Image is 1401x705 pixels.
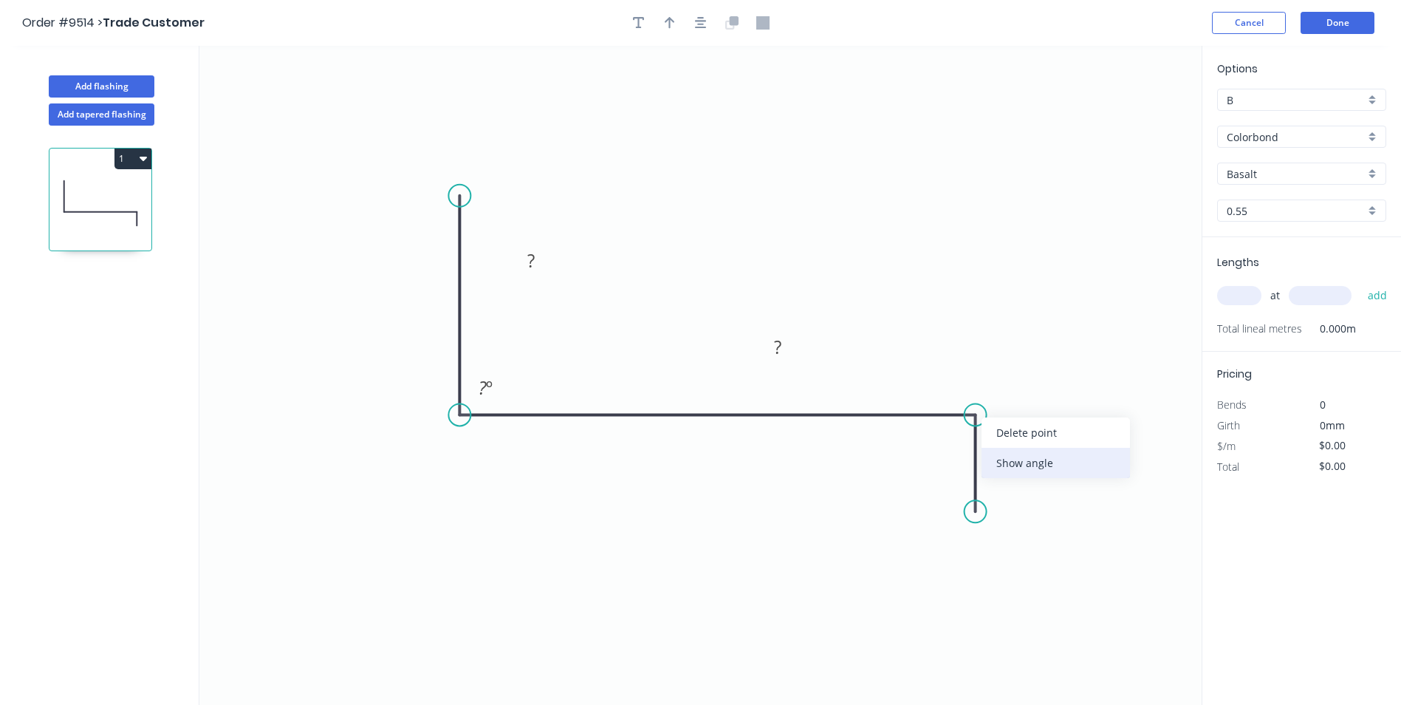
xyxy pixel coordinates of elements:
button: Add flashing [49,75,154,98]
span: 0 [1320,398,1326,412]
button: Cancel [1212,12,1286,34]
span: Options [1217,61,1258,76]
tspan: ? [527,248,535,273]
div: Delete point [982,418,1130,448]
span: Total lineal metres [1217,319,1302,339]
input: Material [1227,129,1365,145]
tspan: º [486,375,493,400]
tspan: ? [774,335,781,359]
span: at [1270,285,1280,306]
div: Show angle [982,448,1130,478]
span: Trade Customer [103,14,205,31]
input: Price level [1227,92,1365,108]
svg: 0 [199,46,1202,705]
span: Bends [1217,398,1247,412]
span: 0mm [1320,418,1345,432]
span: Lengths [1217,255,1259,270]
span: Pricing [1217,367,1252,381]
tspan: ? [479,375,487,400]
span: Order #9514 > [22,14,103,31]
button: add [1360,283,1395,308]
button: Done [1301,12,1374,34]
input: Thickness [1227,203,1365,219]
span: Girth [1217,418,1240,432]
span: $/m [1217,439,1236,453]
input: Colour [1227,166,1365,182]
button: Add tapered flashing [49,103,154,126]
span: 0.000m [1302,319,1356,339]
button: 1 [114,149,151,169]
span: Total [1217,460,1239,474]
